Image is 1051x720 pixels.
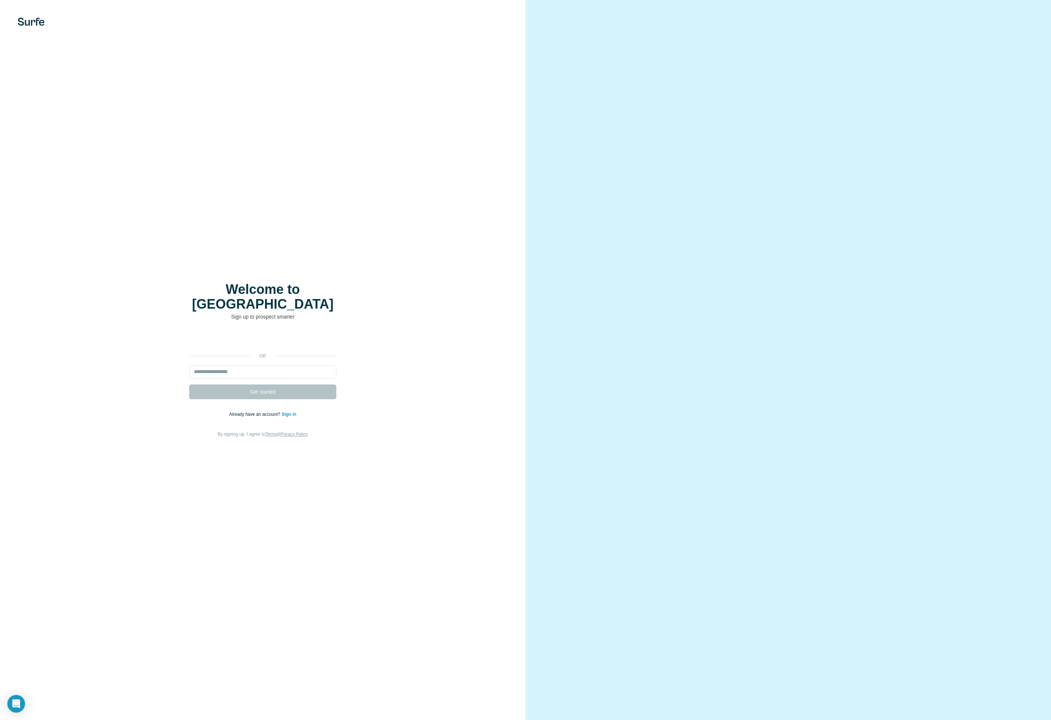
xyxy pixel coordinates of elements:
[280,432,308,437] a: Privacy Policy
[189,313,336,320] p: Sign up to prospect smarter
[189,282,336,312] h1: Welcome to [GEOGRAPHIC_DATA]
[18,18,45,26] img: Surfe's logo
[7,695,25,713] div: Open Intercom Messenger
[265,432,277,437] a: Terms
[218,432,308,437] span: By signing up, I agree to &
[229,412,282,417] span: Already have an account?
[282,412,296,417] a: Sign in
[185,331,340,348] iframe: Schaltfläche „Über Google anmelden“
[251,353,275,359] p: or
